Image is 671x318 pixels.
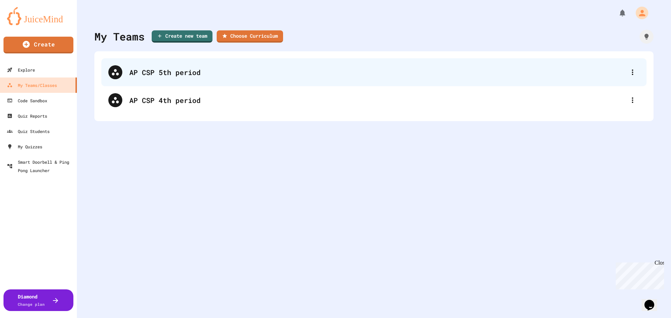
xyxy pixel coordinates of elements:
[605,7,628,19] div: My Notifications
[18,302,45,307] span: Change plan
[101,58,647,86] div: AP CSP 5th period
[18,293,45,308] div: Diamond
[7,158,74,175] div: Smart Doorbell & Ping Pong Launcher
[628,5,650,21] div: My Account
[7,112,47,120] div: Quiz Reports
[152,30,212,43] a: Create new team
[7,96,47,105] div: Code Sandbox
[7,142,42,151] div: My Quizzes
[7,66,35,74] div: Explore
[640,30,654,44] div: How it works
[129,67,626,77] div: AP CSP 5th period
[3,3,48,44] div: Chat with us now!Close
[3,289,73,311] button: DiamondChange plan
[3,37,73,53] a: Create
[7,127,50,135] div: Quiz Students
[129,95,626,105] div: AP CSP 4th period
[94,29,145,44] div: My Teams
[101,86,647,114] div: AP CSP 4th period
[217,30,283,43] a: Choose Curriculum
[613,260,664,289] iframe: chat widget
[7,81,57,89] div: My Teams/Classes
[7,7,70,25] img: logo-orange.svg
[642,290,664,311] iframe: chat widget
